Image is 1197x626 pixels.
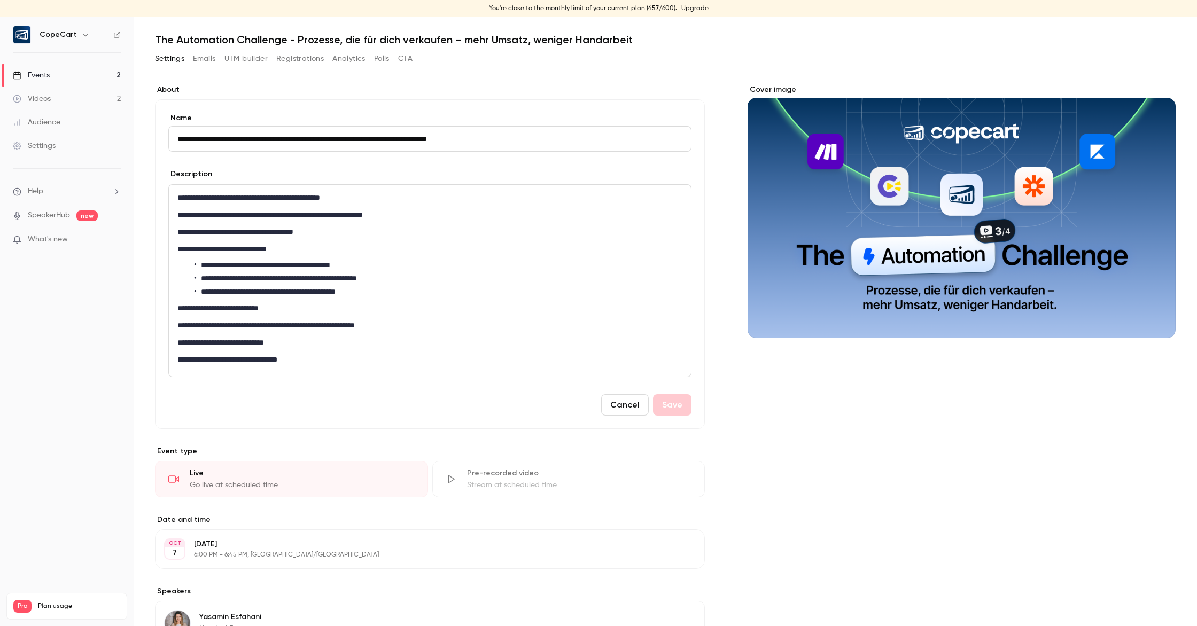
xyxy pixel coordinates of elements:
img: logo [21,20,38,37]
div: LiveGo live at scheduled time [155,461,428,497]
section: description [168,184,691,377]
label: Cover image [748,84,1176,95]
button: UTM builder [224,50,268,67]
span: Search for help [22,243,87,254]
div: Manage the live webinar [15,263,198,283]
div: Recent message [22,135,192,146]
span: Plan usage [38,602,120,611]
span: Messages [89,360,126,367]
div: Profile image for Salim158 + 76 isn't equal to 214 because some people watched both the live & re... [11,142,203,181]
div: Stream at scheduled time [467,480,692,490]
label: Name [168,113,691,123]
button: CTA [398,50,413,67]
span: Help [169,360,186,367]
button: Polls [374,50,390,67]
label: Speakers [155,586,705,597]
div: Step 1 - HubSpot Integration with Contrast [22,307,179,330]
div: Recent messageProfile image for Salim158 + 76 isn't equal to 214 because some people watched both... [11,126,203,182]
button: Analytics [332,50,366,67]
a: SpeakerHub [28,210,70,221]
div: • [DATE] [112,161,142,173]
div: Terms of use [15,283,198,303]
div: Audience [13,117,60,128]
img: Profile image for Salim [22,151,43,172]
div: Send us a message [22,196,178,207]
img: Profile image for Salim [135,17,156,38]
div: editor [169,185,691,377]
img: Profile image for Tim [114,17,136,38]
span: Help [28,186,43,197]
label: Description [168,169,212,179]
button: Search for help [15,238,198,259]
span: Home [24,360,48,367]
p: Hey 👋 [21,76,192,94]
p: 7 [173,547,177,558]
div: Pre-recorded videoStream at scheduled time [432,461,705,497]
div: Videos [13,93,51,104]
label: Date and time [155,514,705,525]
p: How can we help? [21,94,192,112]
span: What's new [28,234,68,245]
li: help-dropdown-opener [13,186,121,197]
button: Emails [193,50,215,67]
section: Cover image [748,84,1176,338]
button: Settings [155,50,184,67]
h6: CopeCart [40,29,77,40]
img: CopeCart [13,26,30,43]
p: [DATE] [194,539,648,550]
div: Send us a messageWe typically reply in a few minutes [11,187,203,228]
button: Registrations [276,50,324,67]
div: OCT [165,539,184,547]
span: Pro [13,600,32,613]
a: Upgrade [681,4,709,13]
p: Yasamin Esfahani [199,612,261,622]
div: Live [190,468,415,479]
button: Help [143,333,214,376]
div: We typically reply in a few minutes [22,207,178,218]
div: Settings [13,140,56,151]
span: 158 + 76 isn't equal to 214 because some people watched both the live & replay [48,151,352,160]
img: Profile image for Maxim [155,17,176,38]
h1: The Automation Challenge - Prozesse, die für dich verkaufen – mehr Umsatz, weniger Handarbeit [155,33,1176,46]
p: 6:00 PM - 6:45 PM, [GEOGRAPHIC_DATA]/[GEOGRAPHIC_DATA] [194,551,648,559]
button: Cancel [601,394,649,416]
label: About [155,84,705,95]
button: Messages [71,333,142,376]
div: Go live at scheduled time [190,480,415,490]
div: [PERSON_NAME] [48,161,110,173]
div: Close [184,17,203,36]
div: Events [13,70,50,81]
div: Manage the live webinar [22,268,179,279]
div: Step 1 - HubSpot Integration with Contrast [15,303,198,334]
div: Pre-recorded video [467,468,692,479]
span: new [76,210,98,221]
div: Terms of use [22,287,179,299]
p: Event type [155,446,705,457]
